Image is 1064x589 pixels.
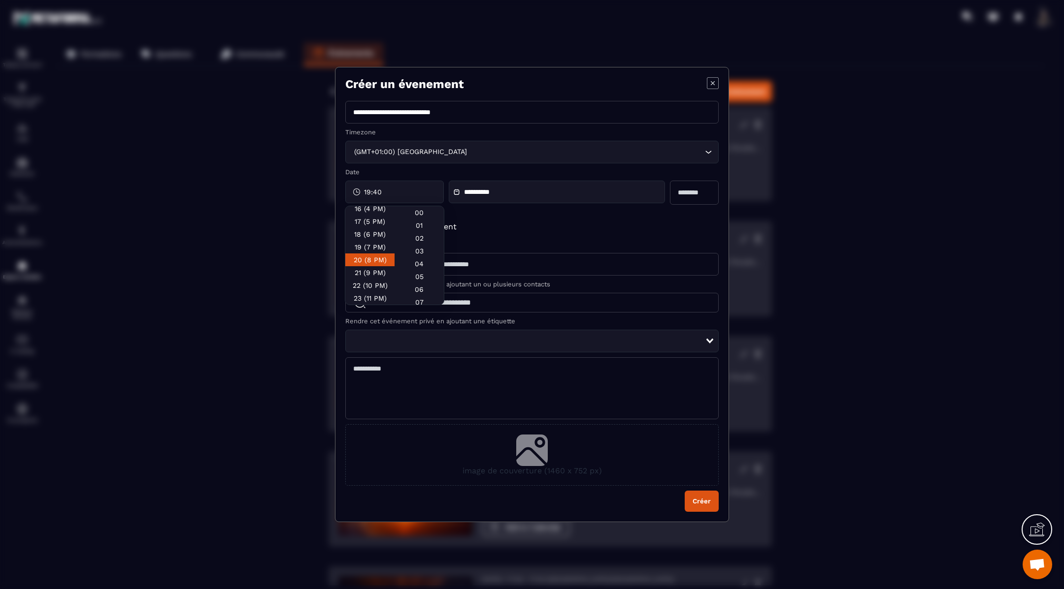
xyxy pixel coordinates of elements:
[364,187,382,197] span: 19:40
[395,296,444,309] div: 07
[469,147,702,157] input: Search for option
[395,283,444,296] div: 06
[352,336,705,346] input: Search for option
[345,279,395,292] div: 22 (10 PM)
[345,280,719,288] label: Rendre cet événement privé en ajoutant un ou plusieurs contacts
[345,210,719,217] label: Timezone
[345,292,395,305] div: 23 (11 PM)
[345,317,719,325] label: Rendre cet événement privé en ajoutant une étiquette
[345,215,395,228] div: 17 (5 PM)
[345,141,719,163] div: Search for option
[395,257,444,270] div: 04
[345,266,395,279] div: 21 (9 PM)
[345,241,395,253] div: 19 (7 PM)
[463,466,602,475] span: image de couverture (1460 x 752 px)
[395,245,444,257] div: 03
[345,228,395,241] div: 18 (6 PM)
[395,219,444,232] div: 01
[1023,550,1052,579] a: Ouvrir le chat
[685,491,719,512] button: Créer
[345,330,719,352] div: Search for option
[345,168,719,176] label: Date
[345,253,395,266] div: 20 (8 PM)
[345,128,719,136] label: Timezone
[345,77,464,91] h2: Créer un évenement
[395,206,444,219] div: 00
[395,270,444,283] div: 05
[345,241,719,248] label: Location
[395,232,444,245] div: 02
[352,147,469,157] span: (GMT+01:00) [GEOGRAPHIC_DATA]
[345,202,395,215] div: 16 (4 PM)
